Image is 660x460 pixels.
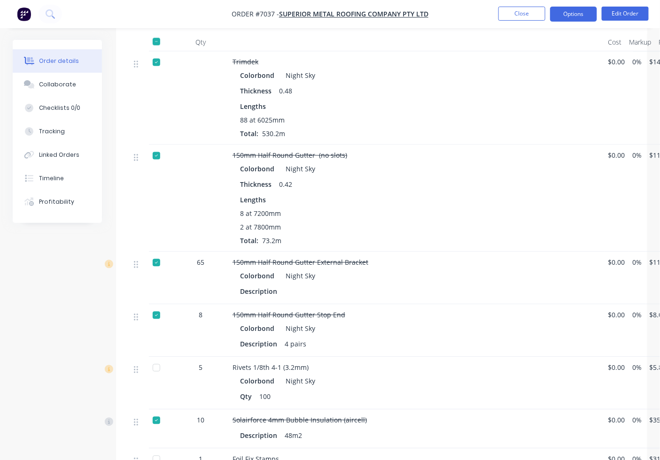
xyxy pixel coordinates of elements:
[608,57,625,67] span: $0.00
[240,195,266,205] span: Lengths
[39,104,80,112] div: Checklists 0/0
[608,415,625,425] span: $0.00
[39,174,64,183] div: Timeline
[240,130,258,138] span: Total:
[13,49,102,73] button: Order details
[633,258,642,268] span: 0%
[258,237,285,245] span: 73.2m
[240,322,278,336] div: Colorbond
[608,363,625,373] span: $0.00
[240,69,278,83] div: Colorbond
[282,162,315,176] div: Night Sky
[626,33,655,52] div: Markup
[240,115,285,125] span: 88 at 6025mm
[258,130,289,138] span: 530.2m
[199,310,202,320] span: 8
[240,337,281,351] div: Description
[633,310,642,320] span: 0%
[282,322,315,336] div: Night Sky
[17,7,31,21] img: Factory
[602,7,649,21] button: Edit Order
[279,10,428,19] a: Superior Metal Roofing Company Pty Ltd
[240,209,281,219] span: 8 at 7200mm
[608,258,625,268] span: $0.00
[605,33,626,52] div: Cost
[240,269,278,283] div: Colorbond
[197,415,204,425] span: 10
[233,258,368,267] span: 150mm Half Round Gutter External Bracket
[233,363,309,372] span: Rivets 1/8th 4-1 (3.2mm)
[608,151,625,161] span: $0.00
[172,33,229,52] div: Qty
[281,337,310,351] div: 4 pairs
[281,429,306,443] div: 48m2
[256,390,274,404] div: 100
[608,310,625,320] span: $0.00
[240,429,281,443] div: Description
[240,178,275,192] div: Thickness
[240,237,258,245] span: Total:
[240,222,281,232] span: 2 at 7800mm
[240,285,281,299] div: Description
[240,102,266,112] span: Lengths
[13,120,102,143] button: Tracking
[39,80,76,89] div: Collaborate
[13,73,102,96] button: Collaborate
[282,69,315,83] div: Night Sky
[240,84,275,98] div: Thickness
[633,57,642,67] span: 0%
[240,390,256,404] div: Qty
[39,198,74,206] div: Profitability
[13,167,102,190] button: Timeline
[498,7,545,21] button: Close
[233,151,347,160] span: 150mm Half Round Gutter (no slots)
[233,58,258,67] span: Trimdek
[39,127,65,136] div: Tracking
[633,151,642,161] span: 0%
[232,10,279,19] span: Order #7037 -
[233,311,345,320] span: 150mm Half Round Gutter Stop End
[282,375,315,388] div: Night Sky
[13,190,102,214] button: Profitability
[275,178,296,192] div: 0.42
[39,151,79,159] div: Linked Orders
[240,375,278,388] div: Colorbond
[197,258,204,268] span: 65
[39,57,79,65] div: Order details
[240,162,278,176] div: Colorbond
[13,96,102,120] button: Checklists 0/0
[282,269,315,283] div: Night Sky
[633,363,642,373] span: 0%
[13,143,102,167] button: Linked Orders
[275,84,296,98] div: 0.48
[633,415,642,425] span: 0%
[550,7,597,22] button: Options
[233,416,367,425] span: Solairforce 4mm Bubble Insulation (aircell)
[199,363,202,373] span: 5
